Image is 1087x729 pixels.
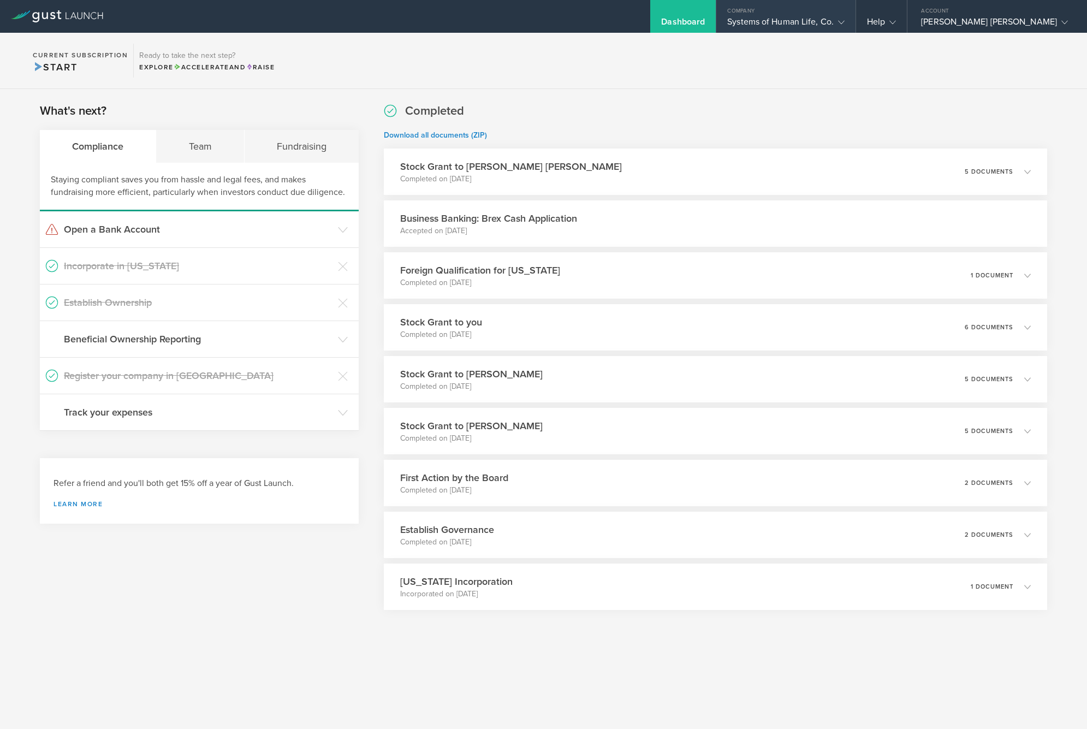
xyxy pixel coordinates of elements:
[40,163,359,211] div: Staying compliant saves you from hassle and legal fees, and makes fundraising more efficient, par...
[965,532,1013,538] p: 2 documents
[965,324,1013,330] p: 6 documents
[133,44,280,78] div: Ready to take the next step?ExploreAccelerateandRaise
[174,63,229,71] span: Accelerate
[400,226,577,236] p: Accepted on [DATE]
[400,537,494,548] p: Completed on [DATE]
[400,315,482,329] h3: Stock Grant to you
[400,471,508,485] h3: First Action by the Board
[33,52,128,58] h2: Current Subscription
[400,433,543,444] p: Completed on [DATE]
[965,169,1013,175] p: 5 documents
[400,367,543,381] h3: Stock Grant to [PERSON_NAME]
[400,485,508,496] p: Completed on [DATE]
[727,16,845,33] div: Systems of Human Life, Co.
[400,277,560,288] p: Completed on [DATE]
[64,369,332,383] h3: Register your company in [GEOGRAPHIC_DATA]
[400,381,543,392] p: Completed on [DATE]
[400,523,494,537] h3: Establish Governance
[965,480,1013,486] p: 2 documents
[384,131,487,140] a: Download all documents (ZIP)
[661,16,705,33] div: Dashboard
[54,477,345,490] h3: Refer a friend and you'll both get 15% off a year of Gust Launch.
[64,332,332,346] h3: Beneficial Ownership Reporting
[867,16,896,33] div: Help
[64,259,332,273] h3: Incorporate in [US_STATE]
[64,222,332,236] h3: Open a Bank Account
[971,584,1013,590] p: 1 document
[64,295,332,310] h3: Establish Ownership
[139,62,275,72] div: Explore
[400,263,560,277] h3: Foreign Qualification for [US_STATE]
[174,63,246,71] span: and
[971,272,1013,278] p: 1 document
[54,501,345,507] a: Learn more
[400,419,543,433] h3: Stock Grant to [PERSON_NAME]
[1032,677,1087,729] iframe: Chat Widget
[40,103,106,119] h2: What's next?
[400,574,513,589] h3: [US_STATE] Incorporation
[400,159,622,174] h3: Stock Grant to [PERSON_NAME] [PERSON_NAME]
[156,130,244,163] div: Team
[246,63,275,71] span: Raise
[400,174,622,185] p: Completed on [DATE]
[33,61,77,73] span: Start
[245,130,359,163] div: Fundraising
[400,211,577,226] h3: Business Banking: Brex Cash Application
[64,405,332,419] h3: Track your expenses
[921,16,1068,33] div: [PERSON_NAME] [PERSON_NAME]
[405,103,464,119] h2: Completed
[965,428,1013,434] p: 5 documents
[139,52,275,60] h3: Ready to take the next step?
[965,376,1013,382] p: 5 documents
[400,589,513,600] p: Incorporated on [DATE]
[400,329,482,340] p: Completed on [DATE]
[40,130,156,163] div: Compliance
